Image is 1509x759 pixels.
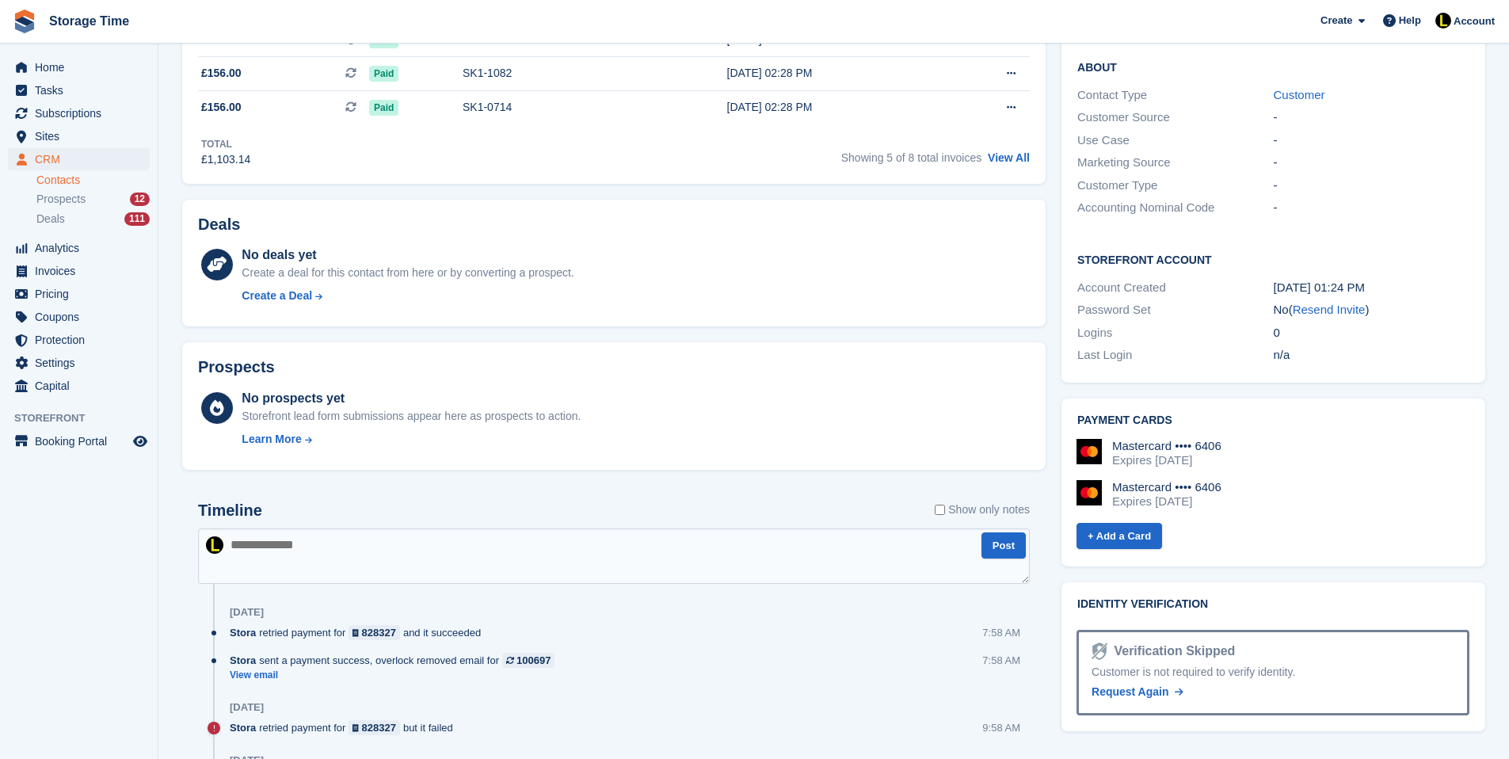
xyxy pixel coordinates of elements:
[463,65,676,82] div: SK1-1082
[36,211,150,227] a: Deals 111
[8,283,150,305] a: menu
[230,625,256,640] span: Stora
[1289,303,1370,316] span: ( )
[230,720,461,735] div: retried payment for but it failed
[201,137,250,151] div: Total
[201,99,242,116] span: £156.00
[1077,132,1273,150] div: Use Case
[35,102,130,124] span: Subscriptions
[1399,13,1421,29] span: Help
[35,375,130,397] span: Capital
[242,265,573,281] div: Create a deal for this contact from here or by converting a prospect.
[1293,303,1366,316] a: Resend Invite
[206,536,223,554] img: Laaibah Sarwar
[362,720,396,735] div: 828327
[982,720,1020,735] div: 9:58 AM
[502,653,554,668] a: 100697
[230,669,562,682] a: View email
[1274,132,1469,150] div: -
[230,606,264,619] div: [DATE]
[198,502,262,520] h2: Timeline
[463,99,676,116] div: SK1-0714
[1076,439,1102,464] img: Mastercard Logo
[1274,109,1469,127] div: -
[1092,684,1183,700] a: Request Again
[242,389,581,408] div: No prospects yet
[1274,199,1469,217] div: -
[935,502,945,518] input: Show only notes
[198,358,275,376] h2: Prospects
[35,260,130,282] span: Invoices
[1077,86,1273,105] div: Contact Type
[1320,13,1352,29] span: Create
[35,79,130,101] span: Tasks
[35,125,130,147] span: Sites
[242,288,573,304] a: Create a Deal
[8,102,150,124] a: menu
[35,352,130,374] span: Settings
[201,65,242,82] span: £156.00
[1077,199,1273,217] div: Accounting Nominal Code
[35,306,130,328] span: Coupons
[841,151,981,164] span: Showing 5 of 8 total invoices
[1274,177,1469,195] div: -
[8,306,150,328] a: menu
[43,8,135,34] a: Storage Time
[8,56,150,78] a: menu
[1077,279,1273,297] div: Account Created
[8,375,150,397] a: menu
[349,625,400,640] a: 828327
[198,215,240,234] h2: Deals
[1077,154,1273,172] div: Marketing Source
[1077,251,1469,267] h2: Storefront Account
[14,410,158,426] span: Storefront
[1274,301,1469,319] div: No
[230,720,256,735] span: Stora
[1077,324,1273,342] div: Logins
[1454,13,1495,29] span: Account
[130,193,150,206] div: 12
[1274,324,1469,342] div: 0
[1077,177,1273,195] div: Customer Type
[1112,439,1221,453] div: Mastercard •••• 6406
[362,625,396,640] div: 828327
[242,246,573,265] div: No deals yet
[8,125,150,147] a: menu
[124,212,150,226] div: 111
[369,66,398,82] span: Paid
[1274,154,1469,172] div: -
[36,173,150,188] a: Contacts
[36,212,65,227] span: Deals
[131,432,150,451] a: Preview store
[36,192,86,207] span: Prospects
[1077,301,1273,319] div: Password Set
[982,653,1020,668] div: 7:58 AM
[1112,453,1221,467] div: Expires [DATE]
[1076,523,1162,549] a: + Add a Card
[230,701,264,714] div: [DATE]
[8,329,150,351] a: menu
[1092,685,1169,698] span: Request Again
[35,148,130,170] span: CRM
[935,502,1030,518] label: Show only notes
[35,283,130,305] span: Pricing
[1435,13,1451,29] img: Laaibah Sarwar
[242,431,301,448] div: Learn More
[35,56,130,78] span: Home
[8,237,150,259] a: menu
[727,99,945,116] div: [DATE] 02:28 PM
[13,10,36,33] img: stora-icon-8386f47178a22dfd0bd8f6a31ec36ba5ce8667c1dd55bd0f319d3a0aa187defe.svg
[1077,598,1469,611] h2: Identity verification
[1107,642,1235,661] div: Verification Skipped
[35,237,130,259] span: Analytics
[230,653,562,668] div: sent a payment success, overlock removed email for
[8,260,150,282] a: menu
[8,352,150,374] a: menu
[349,720,400,735] a: 828327
[1077,346,1273,364] div: Last Login
[1076,480,1102,505] img: Mastercard Logo
[230,653,256,668] span: Stora
[1274,279,1469,297] div: [DATE] 01:24 PM
[230,625,489,640] div: retried payment for and it succeeded
[988,151,1030,164] a: View All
